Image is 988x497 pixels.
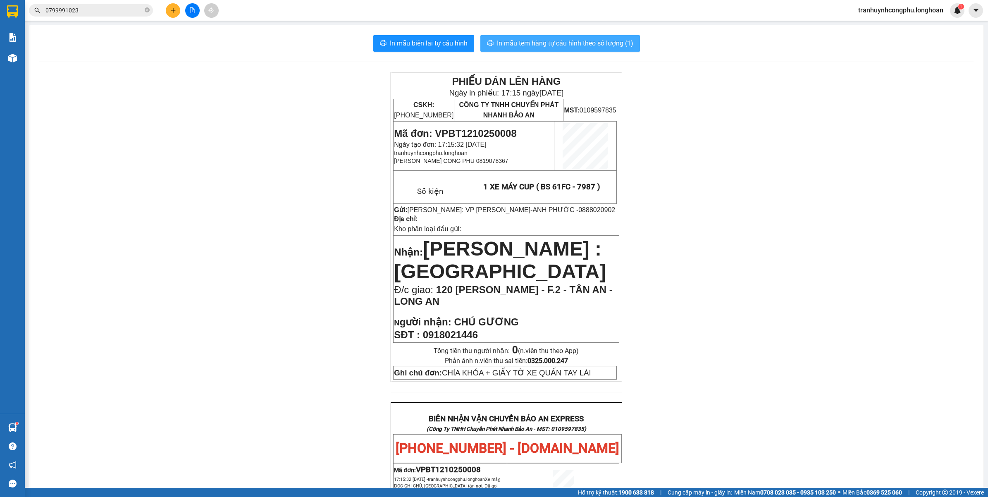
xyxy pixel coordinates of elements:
span: close-circle [145,7,150,14]
span: Đ/c giao: [394,284,436,295]
strong: CSKH: [413,101,434,108]
strong: 0325.000.247 [527,357,568,365]
span: tranhuynhcongphu.longhoan [394,150,468,156]
span: 17:15:32 [DATE] - [394,477,500,495]
span: 0109597835 [564,107,616,114]
span: Mã đơn: VPBT1210250008 [394,128,516,139]
span: close-circle [145,7,150,12]
span: caret-down [972,7,980,14]
sup: 1 [958,4,964,10]
span: [PERSON_NAME] CONG PHU 0819078367 [394,158,508,164]
span: 1 XE MÁY CUP ( BS 61FC - 7987 ) [483,182,600,191]
strong: (Công Ty TNHH Chuyển Phát Nhanh Bảo An - MST: 0109597835) [427,426,586,432]
span: printer [487,40,494,48]
strong: SĐT : [394,329,420,340]
span: | [660,488,661,497]
strong: CSKH: [23,28,44,35]
strong: BIÊN NHẬN VẬN CHUYỂN BẢO AN EXPRESS [429,414,584,423]
span: message [9,480,17,487]
span: tranhuynhcongphu.longhoan [852,5,950,15]
strong: MST: [564,107,579,114]
span: [PHONE_NUMBER] - [DOMAIN_NAME] [396,440,619,456]
strong: 1900 633 818 [618,489,654,496]
span: Phản ánh n.viên thu sai tiền: [445,357,568,365]
span: Ngày in phiếu: 13:27 ngày [52,17,167,25]
span: copyright [942,490,948,495]
span: Mã đơn: [394,467,481,473]
img: warehouse-icon [8,423,17,432]
span: Số kiện [417,187,443,196]
strong: 0 [512,344,518,356]
strong: PHIẾU DÁN LÊN HÀNG [55,4,164,15]
span: Nhận: [394,246,423,258]
span: question-circle [9,442,17,450]
span: printer [380,40,387,48]
span: In mẫu tem hàng tự cấu hình theo số lượng (1) [497,38,633,48]
strong: Gửi: [394,206,407,213]
span: search [34,7,40,13]
span: CHÚ GƯƠNG [454,316,518,327]
span: Ngày tạo đơn: 17:15:32 [DATE] [394,141,486,148]
span: Cung cấp máy in - giấy in: [668,488,732,497]
span: - [530,206,615,213]
input: Tìm tên, số ĐT hoặc mã đơn [45,6,143,15]
button: caret-down [969,3,983,18]
button: file-add [185,3,200,18]
span: 0918021446 [423,329,478,340]
sup: 1 [16,422,18,425]
button: aim [204,3,219,18]
span: Mã đơn: VPBT1210250007 [3,50,126,61]
strong: 0708 023 035 - 0935 103 250 [760,489,836,496]
strong: 0369 525 060 [866,489,902,496]
span: Kho phân loại đầu gửi: [394,225,461,232]
span: Miền Nam [734,488,836,497]
img: warehouse-icon [8,54,17,62]
span: CÔNG TY TNHH CHUYỂN PHÁT NHANH BẢO AN [459,101,558,119]
span: aim [208,7,214,13]
span: Tổng tiền thu người nhận: [434,347,579,355]
span: Hỗ trợ kỹ thuật: [578,488,654,497]
span: | [908,488,909,497]
span: VPBT1210250008 [416,465,481,474]
span: Miền Bắc [842,488,902,497]
span: [DATE] [539,88,564,97]
strong: PHIẾU DÁN LÊN HÀNG [452,76,561,87]
span: [PERSON_NAME] : [GEOGRAPHIC_DATA] [394,238,606,282]
span: plus [170,7,176,13]
span: Ngày in phiếu: 17:15 ngày [449,88,563,97]
img: icon-new-feature [954,7,961,14]
img: solution-icon [8,33,17,42]
span: notification [9,461,17,469]
span: 0888020902 [578,206,615,213]
button: printerIn mẫu biên lai tự cấu hình [373,35,474,52]
span: CÔNG TY TNHH CHUYỂN PHÁT NHANH BẢO AN [72,28,152,43]
span: gười nhận: [400,316,451,327]
button: plus [166,3,180,18]
strong: Địa chỉ: [394,215,418,222]
button: printerIn mẫu tem hàng tự cấu hình theo số lượng (1) [480,35,640,52]
span: file-add [189,7,195,13]
span: [PERSON_NAME]: VP [PERSON_NAME] [408,206,531,213]
span: 1 [959,4,962,10]
span: ⚪️ [838,491,840,494]
span: Xe máy, ĐỌC GHI CHÚ, [GEOGRAPHIC_DATA] tận nơi, Đã gọi khách (VP gửi) [394,477,500,495]
strong: Ghi chú đơn: [394,368,442,377]
span: [PHONE_NUMBER] [3,28,63,43]
span: CHÌA KHÓA + GIẤY TỜ XE QUẤN TAY LÁI [394,368,591,377]
span: In mẫu biên lai tự cấu hình [390,38,468,48]
img: logo-vxr [7,5,18,18]
span: ANH PHƯỚC - [532,206,615,213]
span: (n.viên thu theo App) [512,347,579,355]
span: tranhuynhcongphu.longhoan [394,477,500,495]
span: 120 [PERSON_NAME] - F.2 - TÂN AN - LONG AN [394,284,613,307]
span: [PHONE_NUMBER] [394,101,453,119]
strong: N [394,318,451,327]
